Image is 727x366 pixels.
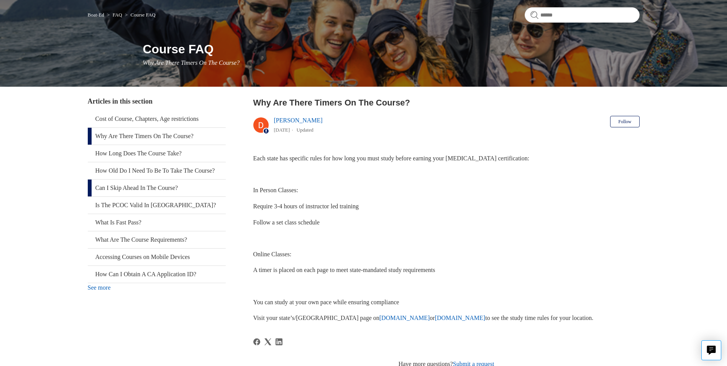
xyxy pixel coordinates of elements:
a: What Is Fast Pass? [88,214,226,231]
a: Cost of Course, Chapters, Age restrictions [88,110,226,127]
li: FAQ [105,12,123,18]
a: Why Are There Timers On The Course? [88,128,226,145]
a: Facebook [253,338,260,345]
a: Is The PCOC Valid In [GEOGRAPHIC_DATA]? [88,197,226,214]
a: What Are The Course Requirements? [88,231,226,248]
span: Each state has specific rules for how long you must study before earning your [MEDICAL_DATA] cert... [253,155,530,162]
li: Course FAQ [123,12,156,18]
a: [PERSON_NAME] [274,117,323,124]
h1: Course FAQ [143,40,640,58]
a: Boat-Ed [88,12,104,18]
li: Updated [297,127,313,133]
span: Follow a set class schedule [253,219,320,226]
span: Online Classes: [253,251,292,257]
a: How Can I Obtain A CA Application ID? [88,266,226,283]
a: [DOMAIN_NAME] [379,315,430,321]
span: You can study at your own pace while ensuring compliance [253,299,399,305]
span: A timer is placed on each page to meet state-mandated study requirements [253,267,435,273]
a: FAQ [113,12,122,18]
a: How Old Do I Need To Be To Take The Course? [88,162,226,179]
span: Visit your state’s/[GEOGRAPHIC_DATA] page on or to see the study time rules for your location. [253,315,594,321]
a: Course FAQ [131,12,156,18]
input: Search [525,7,640,23]
svg: Share this page on LinkedIn [276,338,282,345]
span: Articles in this section [88,97,153,105]
span: Require 3-4 hours of instructor led training [253,203,359,209]
time: 04/08/2025, 12:58 [274,127,290,133]
a: See more [88,284,111,291]
li: Boat-Ed [88,12,106,18]
a: LinkedIn [276,338,282,345]
a: How Long Does The Course Take? [88,145,226,162]
a: Accessing Courses on Mobile Devices [88,249,226,265]
a: X Corp [264,338,271,345]
span: In Person Classes: [253,187,298,193]
h2: Why Are There Timers On The Course? [253,96,640,109]
button: Follow Article [610,116,639,127]
span: Why Are There Timers On The Course? [143,59,240,66]
button: Live chat [701,340,721,360]
svg: Share this page on Facebook [253,338,260,345]
a: [DOMAIN_NAME] [435,315,486,321]
svg: Share this page on X Corp [264,338,271,345]
a: Can I Skip Ahead In The Course? [88,180,226,196]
